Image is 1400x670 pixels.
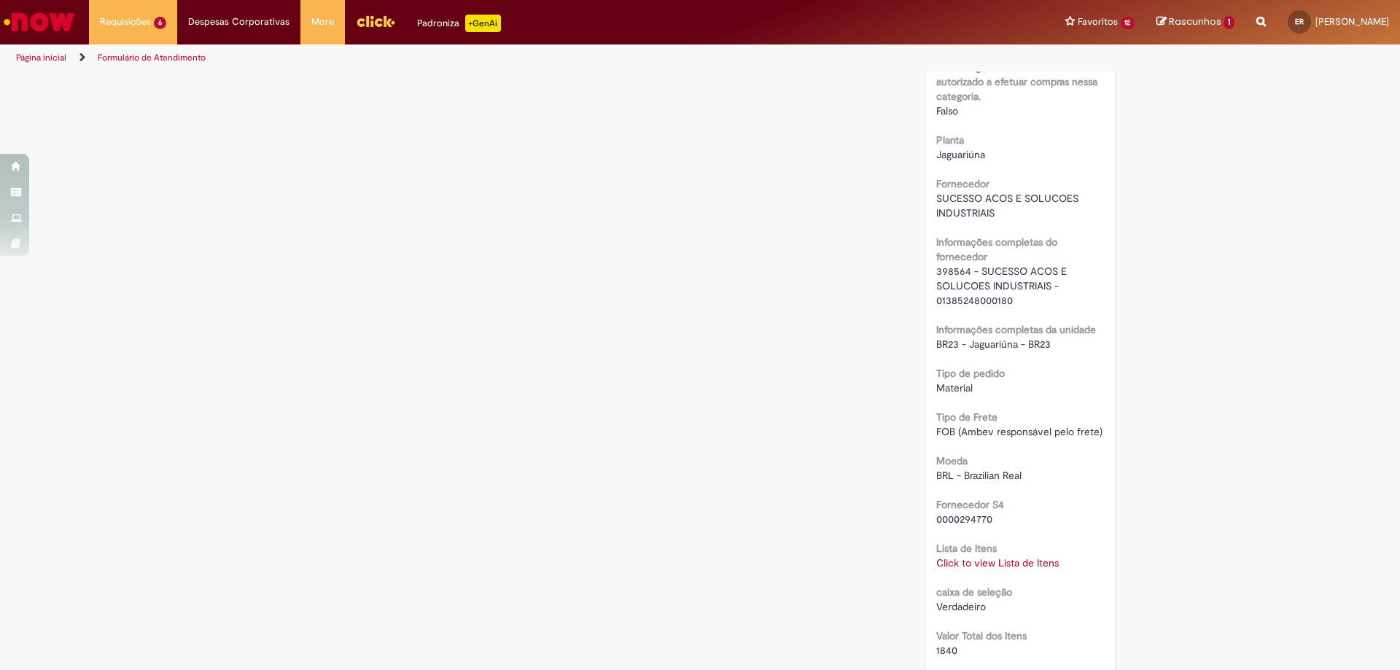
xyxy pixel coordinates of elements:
[936,600,986,613] span: Verdadeiro
[936,585,1012,599] b: caixa de seleção
[1295,17,1304,26] span: ER
[936,542,997,555] b: Lista de Itens
[936,410,997,424] b: Tipo de Frete
[936,192,1081,219] span: SUCESSO ACOS E SOLUCOES INDUSTRIAIS
[936,556,1059,569] a: Click to view Lista de Itens
[16,52,66,63] a: Página inicial
[936,454,968,467] b: Moeda
[188,15,289,29] span: Despesas Corporativas
[1,7,77,36] img: ServiceNow
[936,338,1051,351] span: BR23 - Jaguariúna - BR23
[936,148,985,161] span: Jaguariúna
[1121,17,1135,29] span: 12
[356,10,395,32] img: click_logo_yellow_360x200.png
[936,323,1096,336] b: Informações completas da unidade
[936,235,1057,263] b: Informações completas do fornecedor
[465,15,501,32] p: +GenAi
[936,425,1102,438] span: FOB (Ambev responsável pelo frete)
[1315,15,1389,28] span: [PERSON_NAME]
[936,629,1027,642] b: Valor Total dos Itens
[417,15,501,32] div: Padroniza
[1078,15,1118,29] span: Favoritos
[936,644,957,657] span: 1840
[936,367,1005,380] b: Tipo de pedido
[311,15,334,29] span: More
[1224,16,1234,29] span: 1
[98,52,206,63] a: Formulário de Atendimento
[936,265,1070,307] span: 398564 - SUCESSO ACOS E SOLUCOES INDUSTRIAIS - 01385248000180
[1169,15,1221,28] span: Rascunhos
[1156,15,1234,29] a: Rascunhos
[100,15,151,29] span: Requisições
[154,17,166,29] span: 6
[936,381,973,394] span: Material
[936,513,992,526] span: 0000294770
[936,177,989,190] b: Fornecedor
[936,46,1097,103] b: Declaro que sou usuário de marketing ou sales devidamente autorizado a efetuar compras nessa cate...
[936,498,1004,511] b: Fornecedor S4
[936,133,964,147] b: Planta
[936,469,1022,482] span: BRL - Brazilian Real
[11,44,922,71] ul: Trilhas de página
[936,104,958,117] span: Falso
